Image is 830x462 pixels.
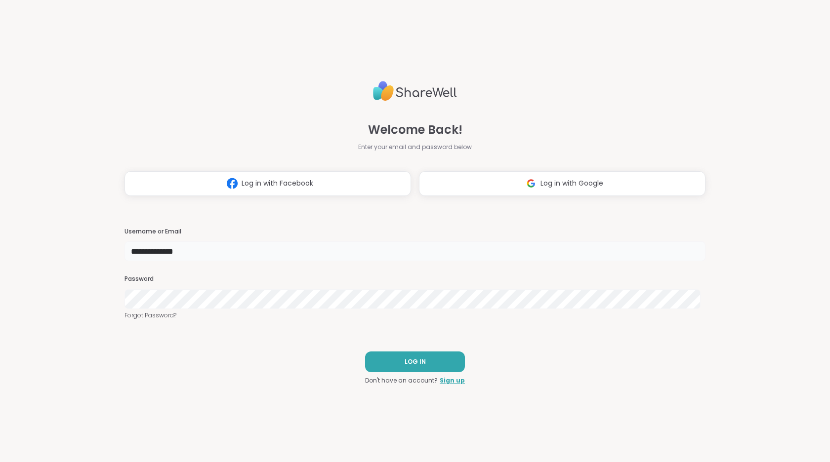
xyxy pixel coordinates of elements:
[522,174,540,192] img: ShareWell Logomark
[419,171,705,196] button: Log in with Google
[223,174,242,192] img: ShareWell Logomark
[405,357,426,366] span: LOG IN
[373,77,457,105] img: ShareWell Logo
[242,178,313,189] span: Log in with Facebook
[124,311,705,320] a: Forgot Password?
[124,171,411,196] button: Log in with Facebook
[365,351,465,372] button: LOG IN
[358,143,472,152] span: Enter your email and password below
[365,376,438,385] span: Don't have an account?
[124,228,705,236] h3: Username or Email
[368,121,462,139] span: Welcome Back!
[440,376,465,385] a: Sign up
[540,178,603,189] span: Log in with Google
[124,275,705,283] h3: Password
